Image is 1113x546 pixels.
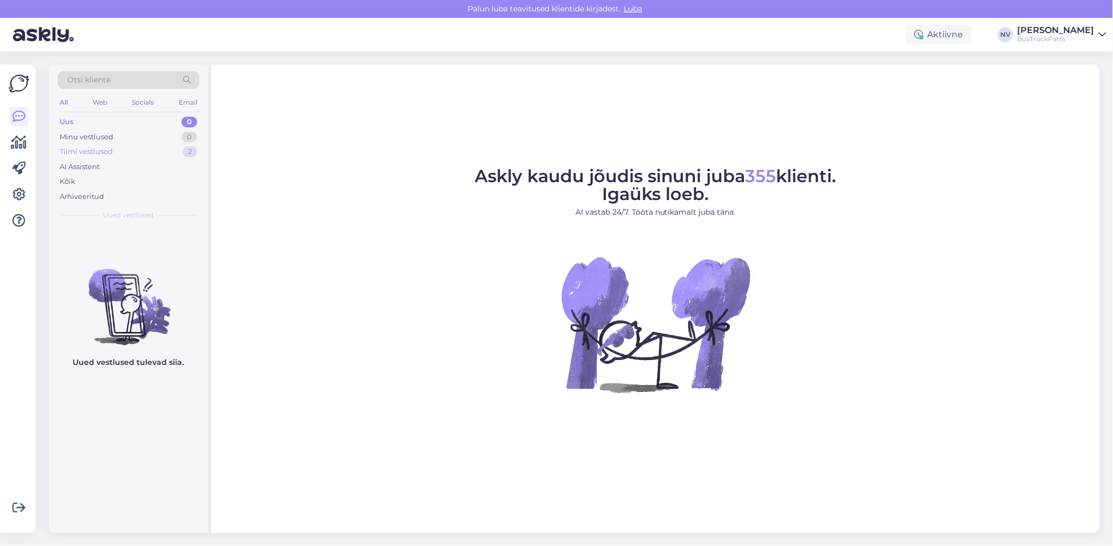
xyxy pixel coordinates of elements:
[57,95,70,110] div: All
[73,357,184,368] p: Uued vestlused tulevad siia.
[60,176,75,187] div: Kõik
[183,146,197,157] div: 2
[558,227,753,422] img: No Chat active
[103,210,154,220] span: Uued vestlused
[1018,26,1106,43] a: [PERSON_NAME]BusTruckParts
[60,117,74,127] div: Uus
[620,4,645,14] span: Luba
[746,165,776,187] span: 355
[182,117,197,127] div: 0
[60,146,113,157] div: Tiimi vestlused
[67,74,111,86] span: Otsi kliente
[90,95,109,110] div: Web
[130,95,156,110] div: Socials
[475,207,837,218] p: AI vastab 24/7. Tööta nutikamalt juba täna.
[177,95,199,110] div: Email
[1018,35,1095,43] div: BusTruckParts
[60,191,104,202] div: Arhiveeritud
[60,162,100,172] div: AI Assistent
[182,132,197,143] div: 0
[1018,26,1095,35] div: [PERSON_NAME]
[9,73,29,94] img: Askly Logo
[475,165,837,204] span: Askly kaudu jõudis sinuni juba klienti. Igaüks loeb.
[998,27,1013,42] div: NV
[60,132,113,143] div: Minu vestlused
[49,249,208,347] img: No chats
[906,25,972,44] div: Aktiivne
